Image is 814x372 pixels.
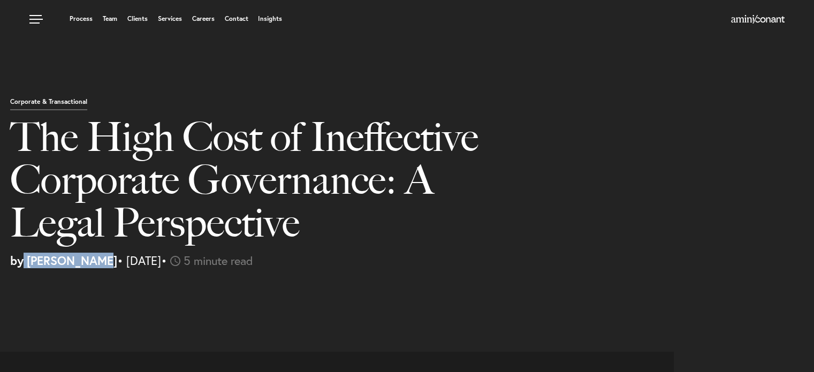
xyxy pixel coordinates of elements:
span: 5 minute read [184,253,253,268]
p: Corporate & Transactional [10,98,87,110]
a: Contact [224,16,248,22]
a: Careers [192,16,215,22]
p: • [DATE] [10,255,740,267]
strong: by [PERSON_NAME] [10,253,117,268]
img: icon-time-light.svg [170,256,180,266]
a: Insights [258,16,282,22]
a: Clients [127,16,148,22]
h1: The High Cost of Ineffective Corporate Governance: A Legal Perspective [10,116,521,255]
a: Team [103,16,117,22]
a: Services [158,16,182,22]
img: Amini & Conant [731,15,785,24]
a: Process [70,16,93,22]
a: Home [731,16,785,24]
span: • [161,253,167,268]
